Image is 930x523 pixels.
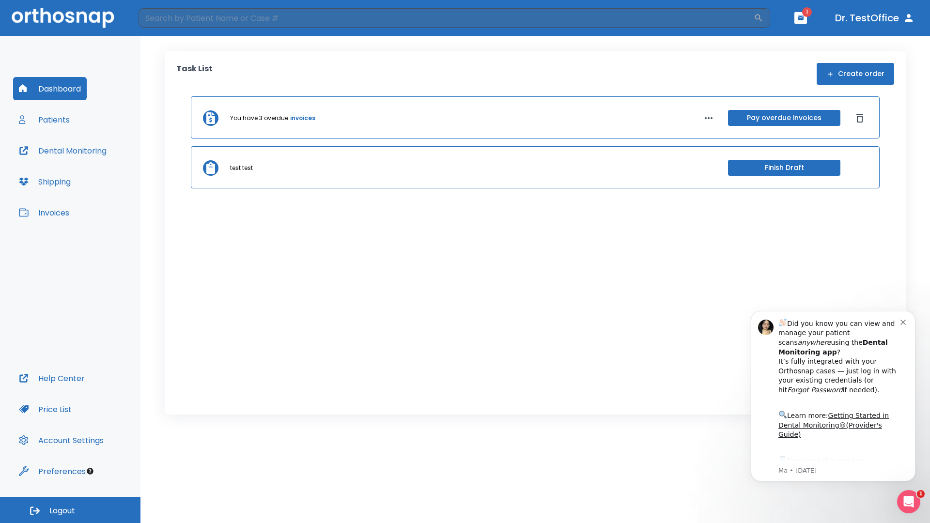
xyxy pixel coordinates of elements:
[139,8,754,28] input: Search by Patient Name or Case #
[817,63,894,85] button: Create order
[897,490,920,513] iframe: Intercom live chat
[230,114,288,123] p: You have 3 overdue
[12,8,114,28] img: Orthosnap
[13,108,76,131] button: Patients
[49,506,75,516] span: Logout
[917,490,925,498] span: 1
[13,77,87,100] button: Dashboard
[13,398,77,421] button: Price List
[13,367,91,390] button: Help Center
[13,201,75,224] button: Invoices
[728,160,840,176] button: Finish Draft
[728,110,840,126] button: Pay overdue invoices
[13,170,77,193] button: Shipping
[230,164,253,172] p: test test
[176,63,213,85] p: Task List
[13,460,92,483] button: Preferences
[86,467,94,476] div: Tooltip anchor
[290,114,315,123] a: invoices
[736,299,930,518] iframe: Intercom notifications message
[831,9,918,27] button: Dr. TestOffice
[13,429,109,452] button: Account Settings
[13,139,112,162] button: Dental Monitoring
[852,110,868,126] button: Dismiss
[802,7,812,17] span: 1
